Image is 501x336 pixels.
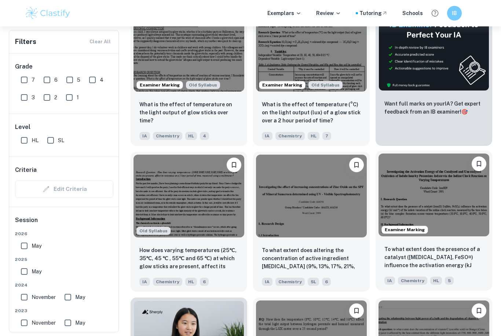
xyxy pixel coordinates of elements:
[349,303,364,318] button: Bookmark
[349,158,364,172] button: Bookmark
[253,152,370,292] a: BookmarkTo what extent does altering the concentration of active ingredient Zinc oxide (9%, 13%, ...
[450,9,459,17] h6: IB
[185,278,197,286] span: HL
[376,152,492,292] a: Examiner MarkingBookmarkTo what extent does the presence of a catalyst (Iron(II) Sulfate, FeSO¤) ...
[379,8,489,91] img: Thumbnail
[32,93,35,101] span: 3
[398,277,427,285] span: Chemistry
[15,216,113,230] h6: Session
[32,293,56,301] span: November
[262,246,361,271] p: To what extent does altering the concentration of active ingredient Zinc oxide (9%, 13%, 17%, 21%...
[75,319,85,327] span: May
[322,132,331,140] span: 7
[267,9,301,17] p: Exemplars
[275,278,305,286] span: Chemistry
[153,278,182,286] span: Chemistry
[75,293,85,301] span: May
[253,5,370,146] a: Examiner MarkingStarting from the May 2025 session, the Chemistry IA requirements have changed. I...
[15,62,113,71] h6: Grade
[25,6,71,21] img: Clastify logo
[54,76,58,84] span: 6
[376,5,492,146] a: ThumbnailWant full marks on yourIA? Get expert feedback from an IB examiner!
[186,81,220,89] div: Starting from the May 2025 session, the Chemistry IA requirements have changed. It's OK to refer ...
[134,8,244,92] img: Chemistry IA example thumbnail: What is the effect of temperature on the
[32,76,35,84] span: 7
[139,278,150,286] span: IA
[402,9,423,17] a: Schools
[137,82,183,88] span: Examiner Marking
[384,245,483,270] p: To what extent does the presence of a catalyst (Iron(II) Sulfate, FeSO¤) influence the activation...
[445,277,454,285] span: 5
[382,226,428,233] span: Examiner Marking
[15,37,36,47] h6: Filters
[200,278,209,286] span: 6
[275,132,305,140] span: Chemistry
[384,100,483,116] p: Want full marks on your IA ? Get expert feedback from an IB examiner!
[134,155,244,238] img: Chemistry IA example thumbnail: How does varying temperatures (25℃, 35℃
[77,76,80,84] span: 5
[308,81,343,89] span: Old Syllabus
[139,246,238,271] p: How does varying temperatures (25℃, 35℃, 45 ℃ , 55℃ and 65 ℃) at which glow sticks are present, a...
[139,132,150,140] span: IA
[32,267,41,276] span: May
[379,154,489,237] img: Chemistry IA example thumbnail: To what extent does the presence of a ca
[200,132,209,140] span: 4
[77,93,79,101] span: 1
[185,132,197,140] span: HL
[472,303,486,318] button: Bookmark
[15,230,113,237] span: 2026
[472,156,486,171] button: Bookmark
[136,227,171,235] span: Old Syllabus
[32,136,39,144] span: HL
[100,76,103,84] span: 4
[58,136,64,144] span: SL
[322,278,331,286] span: 6
[447,6,462,21] button: IB
[131,5,247,146] a: Examiner MarkingStarting from the May 2025 session, the Chemistry IA requirements have changed. I...
[430,277,442,285] span: HL
[262,132,273,140] span: IA
[308,81,343,89] div: Starting from the May 2025 session, the Chemistry IA requirements have changed. It's OK to refer ...
[359,9,388,17] a: Tutoring
[15,307,113,314] span: 2023
[32,319,56,327] span: November
[308,132,319,140] span: HL
[54,93,57,101] span: 2
[32,242,41,250] span: May
[259,82,305,88] span: Examiner Marking
[308,278,319,286] span: SL
[227,158,241,172] button: Bookmark
[15,256,113,263] span: 2025
[15,282,113,288] span: 2024
[15,166,37,174] h6: Criteria
[256,155,367,238] img: Chemistry IA example thumbnail: To what extent does altering the concent
[384,277,395,285] span: IA
[262,100,361,125] p: What is the effect of temperature (°C) on the light output (lux) of a glow stick over a 2 hour pe...
[139,100,238,125] p: What is the effect of temperature on the light output of glow sticks over time?
[461,109,468,115] span: 🎯
[153,132,182,140] span: Chemistry
[262,278,273,286] span: IA
[15,180,113,198] div: Criteria filters are unavailable when searching by topic
[15,123,113,132] h6: Level
[136,227,171,235] div: Starting from the May 2025 session, the Chemistry IA requirements have changed. It's OK to refer ...
[186,81,220,89] span: Old Syllabus
[316,9,341,17] p: Review
[256,8,367,92] img: Chemistry IA example thumbnail: What is the effect of temperature (°C) o
[429,7,441,19] button: Help and Feedback
[131,152,247,292] a: Starting from the May 2025 session, the Chemistry IA requirements have changed. It's OK to refer ...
